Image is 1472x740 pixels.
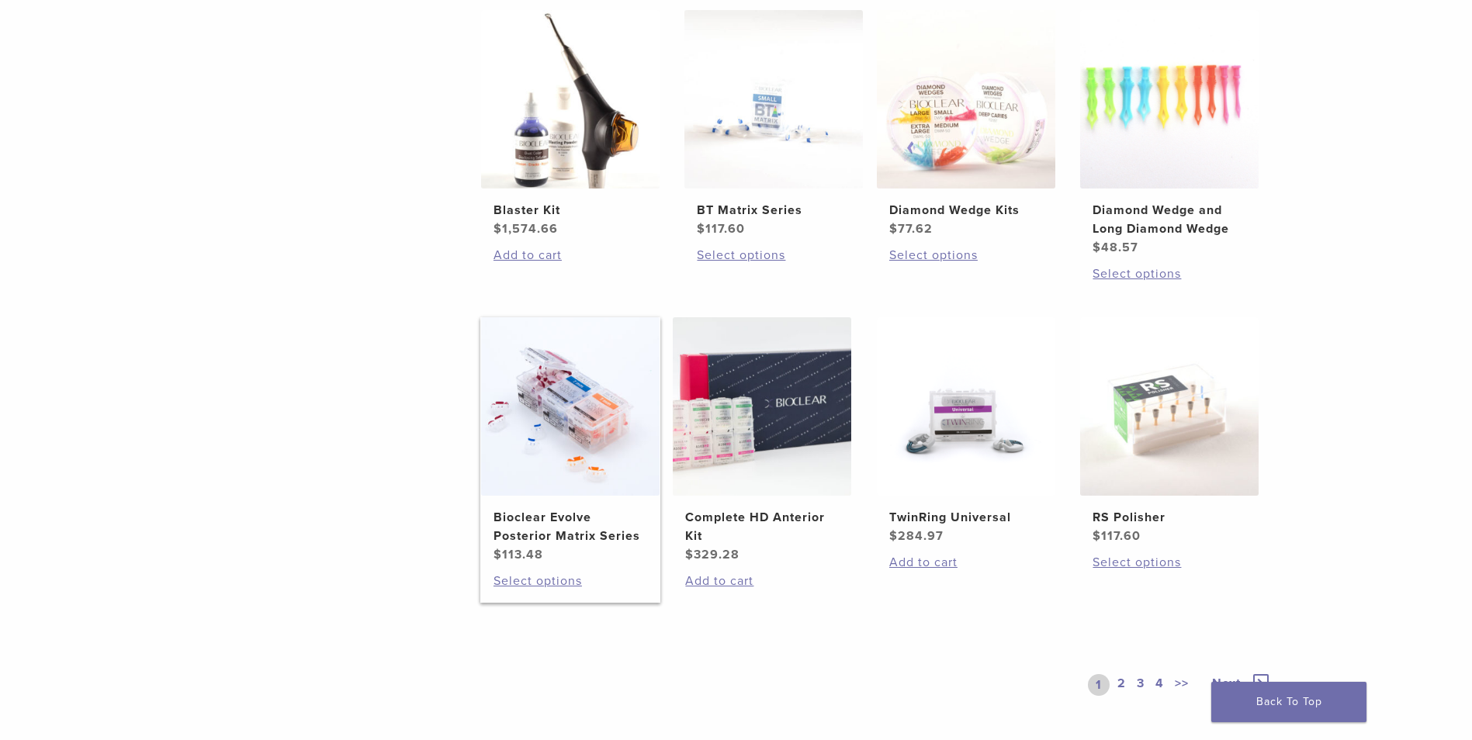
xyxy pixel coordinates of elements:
h2: Complete HD Anterior Kit [685,508,839,545]
span: $ [1093,528,1101,544]
img: Complete HD Anterior Kit [673,317,851,496]
h2: TwinRing Universal [889,508,1043,527]
bdi: 117.60 [1093,528,1141,544]
a: 4 [1152,674,1167,696]
bdi: 77.62 [889,221,933,237]
a: Diamond Wedge KitsDiamond Wedge Kits $77.62 [876,10,1057,238]
h2: BT Matrix Series [697,201,850,220]
a: RS PolisherRS Polisher $117.60 [1079,317,1260,545]
a: 1 [1088,674,1110,696]
a: Select options for “Diamond Wedge and Long Diamond Wedge” [1093,265,1246,283]
a: Complete HD Anterior KitComplete HD Anterior Kit $329.28 [672,317,853,564]
span: $ [685,547,694,562]
img: BT Matrix Series [684,10,863,188]
bdi: 117.60 [697,221,745,237]
span: $ [494,547,502,562]
h2: Diamond Wedge and Long Diamond Wedge [1093,201,1246,238]
a: Add to cart: “Complete HD Anterior Kit” [685,572,839,590]
img: TwinRing Universal [877,317,1055,496]
a: Select options for “Diamond Wedge Kits” [889,246,1043,265]
img: Diamond Wedge and Long Diamond Wedge [1080,10,1259,188]
span: Next [1212,676,1241,691]
a: BT Matrix SeriesBT Matrix Series $117.60 [684,10,864,238]
a: Select options for “RS Polisher” [1093,553,1246,572]
img: Bioclear Evolve Posterior Matrix Series [481,317,660,496]
span: $ [889,221,898,237]
a: 3 [1134,674,1148,696]
img: RS Polisher [1080,317,1259,496]
h2: Bioclear Evolve Posterior Matrix Series [494,508,647,545]
bdi: 1,574.66 [494,221,558,237]
a: Select options for “BT Matrix Series” [697,246,850,265]
a: 2 [1114,674,1129,696]
a: Select options for “Bioclear Evolve Posterior Matrix Series” [494,572,647,590]
bdi: 113.48 [494,547,543,562]
h2: RS Polisher [1093,508,1246,527]
bdi: 284.97 [889,528,944,544]
a: Add to cart: “TwinRing Universal” [889,553,1043,572]
bdi: 329.28 [685,547,739,562]
a: Bioclear Evolve Posterior Matrix SeriesBioclear Evolve Posterior Matrix Series $113.48 [480,317,661,564]
span: $ [494,221,502,237]
h2: Blaster Kit [494,201,647,220]
span: $ [1093,240,1101,255]
span: $ [697,221,705,237]
a: Diamond Wedge and Long Diamond WedgeDiamond Wedge and Long Diamond Wedge $48.57 [1079,10,1260,257]
a: Blaster KitBlaster Kit $1,574.66 [480,10,661,238]
a: Back To Top [1211,682,1366,722]
img: Diamond Wedge Kits [877,10,1055,188]
h2: Diamond Wedge Kits [889,201,1043,220]
a: >> [1172,674,1192,696]
a: Add to cart: “Blaster Kit” [494,246,647,265]
bdi: 48.57 [1093,240,1138,255]
span: $ [889,528,898,544]
a: TwinRing UniversalTwinRing Universal $284.97 [876,317,1057,545]
img: Blaster Kit [481,10,660,188]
